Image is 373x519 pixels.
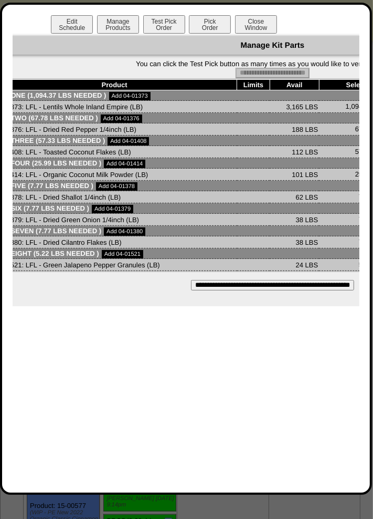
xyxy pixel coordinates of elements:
[270,236,319,248] td: 38 LBS
[270,101,319,113] td: 3,165 LBS
[51,15,93,34] button: EditSchedule
[270,146,319,158] td: 112 LBS
[143,15,185,34] button: Test PickOrder
[108,137,149,146] a: Add 04-01408
[355,170,372,178] span: 25.99
[355,125,372,133] span: 67.78
[101,115,142,123] a: Add 04-01376
[235,15,277,34] button: CloseWindow
[189,15,231,34] button: PickOrder
[109,92,151,100] a: Add 04-01373
[97,15,139,34] button: ManageProducts
[270,191,319,203] td: 62 LBS
[270,80,319,90] th: Avail
[234,24,278,32] a: CloseWindow
[96,182,137,191] a: Add 04-01378
[270,169,319,181] td: 101 LBS
[346,102,372,110] span: 1,094.37
[270,123,319,136] td: 188 LBS
[359,193,372,201] span: 7.77
[270,214,319,226] td: 38 LBS
[104,227,145,236] a: Add 04-01380
[359,238,372,246] span: 7.77
[102,250,143,258] a: Add 04-01521
[237,80,270,90] th: Limits
[270,259,319,271] td: 24 LBS
[359,215,372,223] span: 7.77
[355,148,372,155] span: 57.33
[359,261,372,268] span: 5.22
[92,205,133,213] a: Add 04-01379
[104,160,145,168] a: Add 04-01414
